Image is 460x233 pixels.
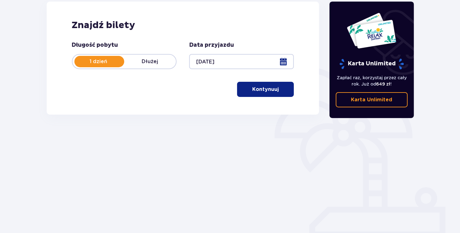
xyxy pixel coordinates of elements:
p: Kontynuuj [252,86,279,93]
p: Data przyjazdu [189,41,234,49]
a: Karta Unlimited [336,92,408,107]
p: Karta Unlimited [351,96,392,103]
span: 649 zł [376,81,390,87]
h2: Znajdź bilety [72,19,294,31]
p: 1 dzień [73,58,124,65]
p: Karta Unlimited [339,58,405,69]
button: Kontynuuj [237,82,294,97]
p: Długość pobytu [72,41,118,49]
p: Dłużej [124,58,176,65]
p: Zapłać raz, korzystaj przez cały rok. Już od ! [336,75,408,87]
